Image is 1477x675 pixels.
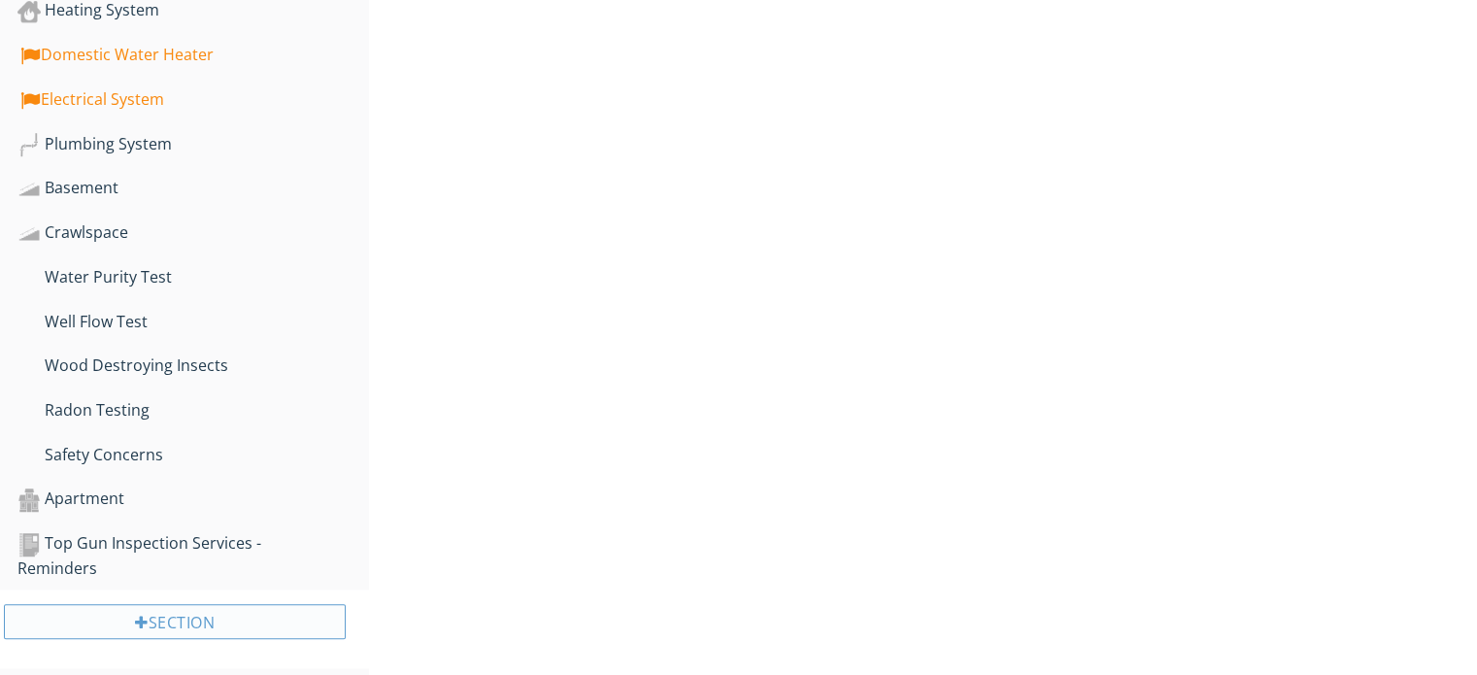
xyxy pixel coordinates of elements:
[17,43,369,68] div: Domestic Water Heater
[17,398,369,423] div: Radon Testing
[17,531,369,580] div: Top Gun Inspection Services - Reminders
[17,220,369,246] div: Crawlspace
[17,132,369,157] div: Plumbing System
[17,176,369,201] div: Basement
[17,487,369,512] div: Apartment
[17,354,369,379] div: Wood Destroying Insects
[17,443,369,468] div: Safety Concerns
[4,604,346,639] div: Section
[17,265,369,290] div: Water Purity Test
[17,310,369,335] div: Well Flow Test
[17,87,369,113] div: Electrical System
